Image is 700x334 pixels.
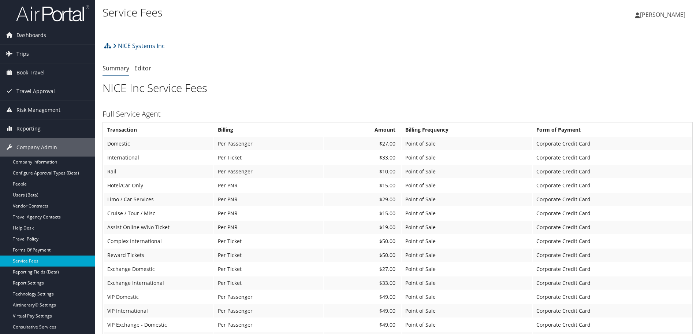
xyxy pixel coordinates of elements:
[103,80,693,96] h1: NICE Inc Service Fees
[104,318,213,331] td: VIP Exchange - Domestic
[402,151,532,164] td: Point of Sale
[16,120,41,138] span: Reporting
[324,123,401,136] th: Amount
[533,207,692,220] td: Corporate Credit Card
[324,179,401,192] td: $15.00
[214,193,323,206] td: Per PNR
[214,290,323,304] td: Per Passenger
[402,123,532,136] th: Billing Frequency
[16,82,55,100] span: Travel Approval
[533,249,692,262] td: Corporate Credit Card
[214,263,323,276] td: Per Ticket
[402,304,532,318] td: Point of Sale
[533,151,692,164] td: Corporate Credit Card
[16,101,60,119] span: Risk Management
[324,276,401,290] td: $33.00
[104,179,213,192] td: Hotel/Car Only
[104,276,213,290] td: Exchange International
[104,123,213,136] th: Transaction
[533,304,692,318] td: Corporate Credit Card
[214,318,323,331] td: Per Passenger
[402,290,532,304] td: Point of Sale
[324,193,401,206] td: $29.00
[324,221,401,234] td: $19.00
[402,193,532,206] td: Point of Sale
[214,207,323,220] td: Per PNR
[104,249,213,262] td: Reward Tickets
[104,221,213,234] td: Assist Online w/No Ticket
[104,137,213,150] td: Domestic
[324,137,401,150] td: $27.00
[16,138,57,157] span: Company Admin
[16,5,89,22] img: airportal-logo.png
[324,318,401,331] td: $49.00
[324,304,401,318] td: $49.00
[214,221,323,234] td: Per PNR
[402,235,532,248] td: Point of Sale
[533,263,692,276] td: Corporate Credit Card
[635,4,693,26] a: [PERSON_NAME]
[402,165,532,178] td: Point of Sale
[324,263,401,276] td: $27.00
[533,318,692,331] td: Corporate Credit Card
[324,207,401,220] td: $15.00
[324,235,401,248] td: $50.00
[533,290,692,304] td: Corporate Credit Card
[113,38,165,53] a: NICE Systems Inc
[640,11,685,19] span: [PERSON_NAME]
[214,123,323,136] th: Billing
[104,207,213,220] td: Cruise / Tour / Misc
[214,151,323,164] td: Per Ticket
[402,207,532,220] td: Point of Sale
[214,276,323,290] td: Per Ticket
[533,123,692,136] th: Form of Payment
[103,64,129,72] a: Summary
[104,235,213,248] td: Complex International
[324,290,401,304] td: $49.00
[103,5,496,20] h1: Service Fees
[324,165,401,178] td: $10.00
[402,276,532,290] td: Point of Sale
[104,263,213,276] td: Exchange Domestic
[402,318,532,331] td: Point of Sale
[16,26,46,44] span: Dashboards
[402,137,532,150] td: Point of Sale
[16,45,29,63] span: Trips
[214,235,323,248] td: Per Ticket
[402,263,532,276] td: Point of Sale
[402,221,532,234] td: Point of Sale
[16,63,45,82] span: Book Travel
[104,304,213,318] td: VIP International
[104,193,213,206] td: Limo / Car Services
[402,179,532,192] td: Point of Sale
[533,276,692,290] td: Corporate Credit Card
[104,290,213,304] td: VIP Domestic
[533,221,692,234] td: Corporate Credit Card
[214,137,323,150] td: Per Passenger
[533,235,692,248] td: Corporate Credit Card
[402,249,532,262] td: Point of Sale
[533,193,692,206] td: Corporate Credit Card
[214,179,323,192] td: Per PNR
[533,165,692,178] td: Corporate Credit Card
[103,109,693,119] h3: Full Service Agent
[533,179,692,192] td: Corporate Credit Card
[214,304,323,318] td: Per Passenger
[134,64,151,72] a: Editor
[104,151,213,164] td: International
[214,165,323,178] td: Per Passenger
[214,249,323,262] td: Per Ticket
[324,151,401,164] td: $33.00
[324,249,401,262] td: $50.00
[533,137,692,150] td: Corporate Credit Card
[104,165,213,178] td: Rail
